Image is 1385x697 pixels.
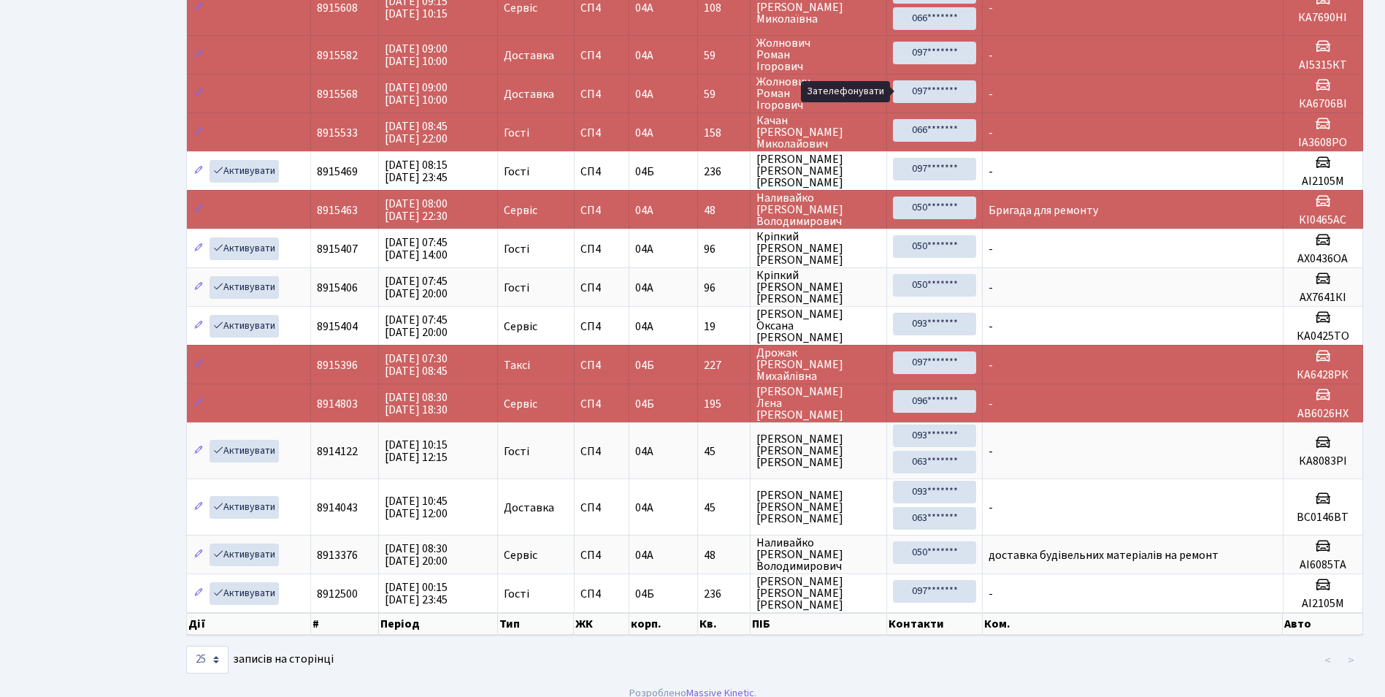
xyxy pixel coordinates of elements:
[635,280,653,296] span: 04А
[317,86,358,102] span: 8915568
[385,80,448,108] span: [DATE] 09:00 [DATE] 10:00
[704,282,744,294] span: 96
[504,282,529,294] span: Гості
[756,231,881,266] span: Кріпкий [PERSON_NAME] [PERSON_NAME]
[580,50,624,61] span: СП4
[629,613,698,635] th: корп.
[756,347,881,382] span: Дрожак [PERSON_NAME] Михайлівна
[317,202,358,218] span: 8915463
[635,86,653,102] span: 04А
[756,490,881,525] span: [PERSON_NAME] [PERSON_NAME] [PERSON_NAME]
[385,196,448,224] span: [DATE] 08:00 [DATE] 22:30
[989,586,993,602] span: -
[385,312,448,340] span: [DATE] 07:45 [DATE] 20:00
[704,127,744,139] span: 158
[704,321,744,332] span: 19
[580,446,624,457] span: СП4
[385,118,448,147] span: [DATE] 08:45 [DATE] 22:00
[1289,97,1357,111] h5: КА6706ВІ
[635,202,653,218] span: 04А
[210,440,279,462] a: Активувати
[385,235,448,263] span: [DATE] 07:45 [DATE] 14:00
[504,549,537,561] span: Сервіс
[635,125,653,141] span: 04А
[580,398,624,410] span: СП4
[756,76,881,111] span: Жолнович Роман Ігорович
[635,47,653,64] span: 04А
[989,202,1098,218] span: Бригада для ремонту
[580,127,624,139] span: СП4
[704,88,744,100] span: 59
[887,613,983,635] th: Контакти
[756,115,881,150] span: Качан [PERSON_NAME] Миколайович
[504,359,530,371] span: Таксі
[635,357,654,373] span: 04Б
[317,280,358,296] span: 8915406
[704,588,744,600] span: 236
[1289,213,1357,227] h5: КІ0465АС
[756,192,881,227] span: Наливайко [PERSON_NAME] Володимирович
[1289,511,1357,525] h5: ВС0146ВТ
[1289,407,1357,421] h5: АВ6026НХ
[1289,136,1357,150] h5: ІА3608РО
[1289,291,1357,305] h5: АХ7641КІ
[704,50,744,61] span: 59
[989,319,993,335] span: -
[210,276,279,299] a: Активувати
[186,646,229,674] select: записів на сторінці
[635,547,653,563] span: 04А
[385,493,448,522] span: [DATE] 10:45 [DATE] 12:00
[989,86,993,102] span: -
[385,389,448,418] span: [DATE] 08:30 [DATE] 18:30
[504,398,537,410] span: Сервіс
[580,549,624,561] span: СП4
[1289,558,1357,572] h5: АІ6085ТА
[756,37,881,72] span: Жолнович Роман Ігорович
[580,282,624,294] span: СП4
[379,613,498,635] th: Період
[580,2,624,14] span: СП4
[504,446,529,457] span: Гості
[504,205,537,216] span: Сервіс
[580,359,624,371] span: СП4
[704,166,744,178] span: 236
[751,613,887,635] th: ПІБ
[635,319,653,335] span: 04А
[317,125,358,141] span: 8915533
[186,646,334,674] label: записів на сторінці
[801,81,890,102] div: Зателефонувати
[580,166,624,178] span: СП4
[635,500,653,516] span: 04А
[756,270,881,305] span: Кріпкий [PERSON_NAME] [PERSON_NAME]
[504,2,537,14] span: Сервіс
[756,386,881,421] span: [PERSON_NAME] Лєна [PERSON_NAME]
[989,443,993,460] span: -
[504,127,529,139] span: Гості
[187,613,311,635] th: Дії
[989,547,1219,563] span: доставка будівельних матеріалів на ремонт
[385,437,448,465] span: [DATE] 10:15 [DATE] 12:15
[317,47,358,64] span: 8915582
[580,321,624,332] span: СП4
[317,500,358,516] span: 8914043
[698,613,751,635] th: Кв.
[580,243,624,255] span: СП4
[989,125,993,141] span: -
[635,164,654,180] span: 04Б
[1289,330,1357,343] h5: КА0425ТО
[311,613,379,635] th: #
[989,500,993,516] span: -
[1289,11,1357,25] h5: КА7690НІ
[210,496,279,519] a: Активувати
[704,398,744,410] span: 195
[704,243,744,255] span: 96
[385,41,448,69] span: [DATE] 09:00 [DATE] 10:00
[504,50,554,61] span: Доставка
[704,446,744,457] span: 45
[317,443,358,460] span: 8914122
[317,241,358,257] span: 8915407
[989,357,993,373] span: -
[1283,613,1363,635] th: Авто
[580,588,624,600] span: СП4
[210,582,279,605] a: Активувати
